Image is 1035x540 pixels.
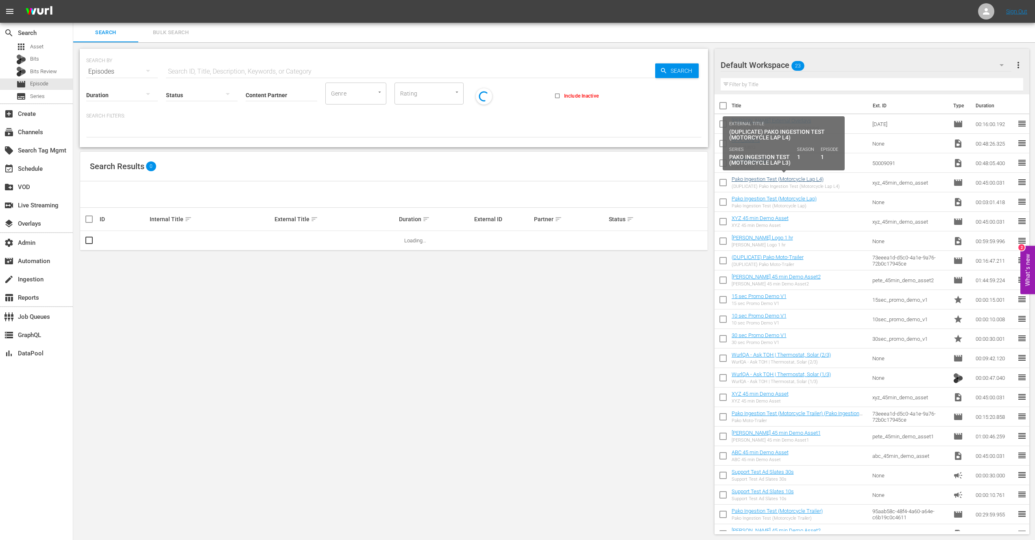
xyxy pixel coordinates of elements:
[869,192,950,212] td: None
[1017,236,1027,246] span: reorder
[732,125,819,131] div: (DUPLICATE) Copy of Wurl External Overlays
[971,94,1020,117] th: Duration
[953,372,963,383] span: Bits
[869,153,950,173] td: 50009091
[100,216,147,222] div: ID
[1017,353,1027,363] span: reorder
[953,412,963,422] span: Episode
[972,388,1017,407] td: 00:45:00.031
[972,466,1017,485] td: 00:00:30.000
[869,290,950,309] td: 15sec_promo_demo_v1
[953,119,963,129] span: Episode
[732,508,823,514] a: Pako Ingestion Test (Motorcycle Trailer)
[4,256,14,266] span: Automation
[732,281,821,287] div: [PERSON_NAME] 45 min Demo Asset2
[869,388,950,407] td: xyz_45min_demo_asset
[953,392,963,402] span: Video
[869,485,950,505] td: None
[732,242,793,248] div: [PERSON_NAME] Logo 1 hr
[655,63,699,78] button: Search
[732,352,831,358] a: WurlQA - Ask TOH | Thermostat, Solar (2/3)
[869,134,950,153] td: None
[732,145,760,150] div: APH_OU812
[972,505,1017,524] td: 00:29:59.955
[16,79,26,89] span: Episode
[869,407,950,427] td: 73eeea1d-d5c0-4a1e-9a76-72b0c17945ce
[732,379,831,384] div: WurlQA - Ask TOH | Thermostat, Solar (1/3)
[972,134,1017,153] td: 00:48:26.325
[869,231,950,251] td: None
[732,235,793,241] a: [PERSON_NAME] Logo 1 hr
[1017,119,1027,128] span: reorder
[376,88,383,96] button: Open
[4,348,14,358] span: DataPool
[1017,158,1027,168] span: reorder
[869,505,950,524] td: 95aab58c-48f4-4a60-a64e-c6b19c0c4611
[1017,392,1027,402] span: reorder
[972,407,1017,427] td: 00:15:20.858
[953,334,963,344] span: Promo
[1017,529,1027,538] span: reorder
[1013,55,1023,75] button: more_vert
[1017,197,1027,207] span: reorder
[16,91,26,101] span: Series
[953,470,963,480] span: Ad
[150,214,272,224] div: Internal Title
[953,178,963,187] span: Episode
[732,488,794,494] a: Support Test Ad Slates 10s
[474,216,532,222] div: External ID
[4,293,14,303] span: Reports
[90,161,144,171] span: Search Results
[732,254,804,260] a: (DUPLICATE) Pako Moto-Trailer
[732,449,789,455] a: ABC 45 min Demo Asset
[1017,372,1027,382] span: reorder
[732,164,769,170] div: Pub Petera
[4,312,14,322] span: Job Queues
[1020,246,1035,294] button: Open Feedback Widget
[20,2,59,21] img: ans4CAIJ8jUAAAAAAAAAAAAAAAAAAAAAAAAgQb4GAAAAAAAAAAAAAAAAAAAAAAAAJMjXAAAAAAAAAAAAAAAAAAAAAAAAgAT5G...
[732,301,787,306] div: 15 sec Promo Demo V1
[972,212,1017,231] td: 00:45:00.031
[1017,314,1027,324] span: reorder
[732,371,831,377] a: WurlQA - Ask TOH | Thermostat, Solar (1/3)
[404,237,426,244] span: Loading...
[453,88,461,96] button: Open
[564,92,599,100] span: Include Inactive
[972,290,1017,309] td: 00:00:15.001
[732,359,831,365] div: WurlQA - Ask TOH | Thermostat, Solar (2/3)
[732,196,817,202] a: Pako Ingestion Test (Motorcycle Lap)
[972,309,1017,329] td: 00:00:10.008
[4,274,14,284] span: Ingestion
[972,329,1017,348] td: 00:00:30.001
[869,466,950,485] td: None
[555,216,562,223] span: sort
[869,114,950,134] td: [DATE]
[732,94,868,117] th: Title
[732,137,760,143] a: APH_OU812
[1017,333,1027,343] span: reorder
[868,94,948,117] th: Ext. ID
[972,368,1017,388] td: 00:00:47.040
[972,173,1017,192] td: 00:45:00.031
[4,28,14,38] span: Search
[869,348,950,368] td: None
[275,214,397,224] div: External Title
[869,309,950,329] td: 10sec_promo_demo_v1
[732,340,787,345] div: 30 sec Promo Demo V1
[1017,177,1027,187] span: reorder
[869,329,950,348] td: 30sec_promo_demo_v1
[30,43,44,51] span: Asset
[732,410,863,422] a: Pako Ingestion Test (Motorcycle Trailer) (Pako Ingestion Test (No Ads Variant) AAA)
[953,256,963,266] span: Episode
[86,60,158,83] div: Episodes
[869,427,950,446] td: pete_45min_demo_asset1
[732,293,787,299] a: 15 sec Promo Demo V1
[732,527,821,533] a: [PERSON_NAME] 45 min Demo Asset2
[732,430,821,436] a: [PERSON_NAME] 45 min Demo Asset1
[1017,412,1027,421] span: reorder
[869,446,950,466] td: abc_45min_demo_asset
[30,67,57,76] span: Bits Review
[732,184,840,189] div: (DUPLICATE) Pako Ingestion Test (Motorcycle Lap L4)
[869,173,950,192] td: xyz_45min_demo_asset
[146,161,156,171] span: 0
